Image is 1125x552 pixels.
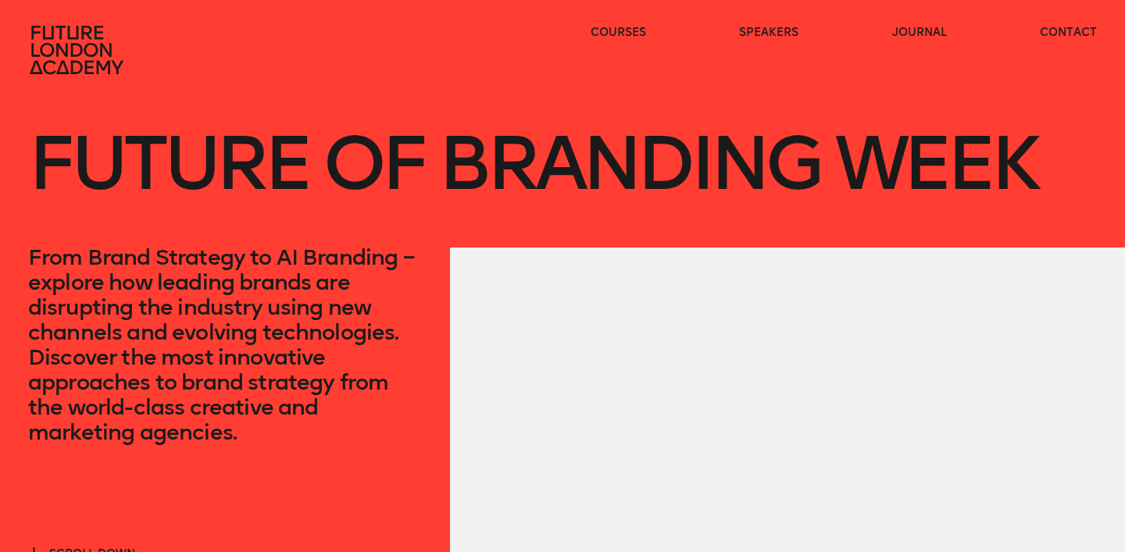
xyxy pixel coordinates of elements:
[591,25,646,41] a: courses
[1040,25,1097,41] a: contact
[739,25,798,41] a: speakers
[28,79,1036,248] h1: Future of branding week
[28,245,422,445] p: From Brand Strategy to AI Branding – explore how leading brands are disrupting the industry using...
[892,25,947,41] a: journal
